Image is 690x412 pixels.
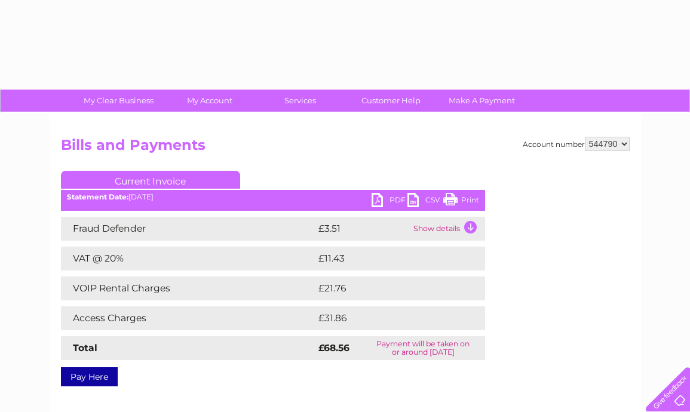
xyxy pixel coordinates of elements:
a: Services [251,90,349,112]
div: [DATE] [61,193,485,201]
div: Account number [523,137,630,151]
td: £21.76 [315,276,460,300]
a: PDF [372,193,407,210]
td: £3.51 [315,217,410,241]
a: Customer Help [342,90,440,112]
td: VOIP Rental Charges [61,276,315,300]
b: Statement Date: [67,192,128,201]
strong: Total [73,342,97,353]
td: Payment will be taken on or around [DATE] [361,336,485,360]
a: Print [443,193,479,210]
a: My Account [160,90,259,112]
a: Make A Payment [433,90,531,112]
a: My Clear Business [69,90,168,112]
strong: £68.56 [318,342,349,353]
h2: Bills and Payments [61,137,630,159]
a: Current Invoice [61,171,240,189]
a: Pay Here [61,367,118,386]
td: VAT @ 20% [61,247,315,270]
td: Access Charges [61,306,315,330]
td: Show details [410,217,485,241]
a: CSV [407,193,443,210]
td: £11.43 [315,247,459,270]
td: Fraud Defender [61,217,315,241]
td: £31.86 [315,306,460,330]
